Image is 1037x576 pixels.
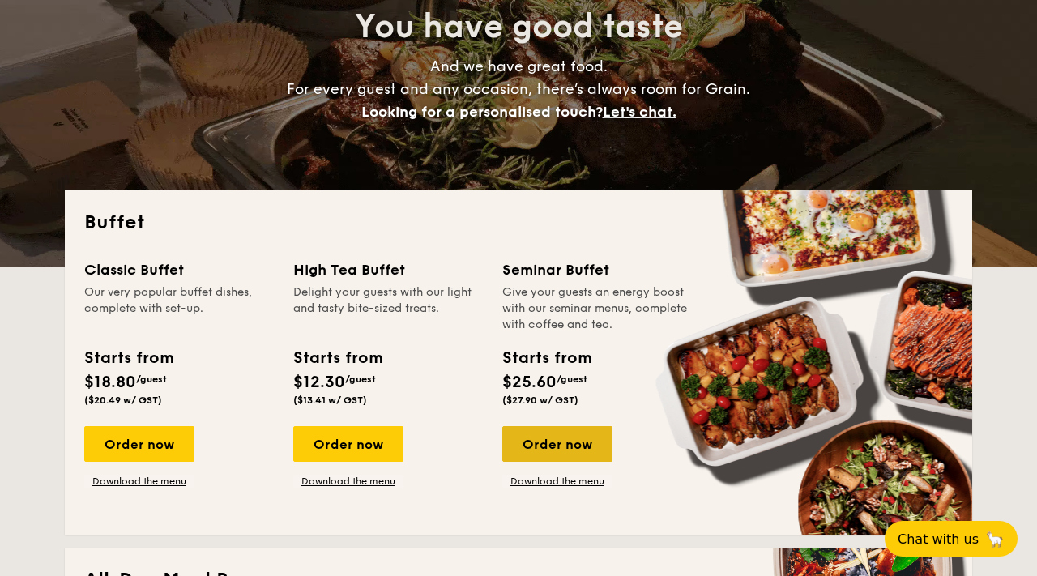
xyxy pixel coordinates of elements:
[502,258,692,281] div: Seminar Buffet
[84,284,274,333] div: Our very popular buffet dishes, complete with set-up.
[84,210,953,236] h2: Buffet
[136,373,167,385] span: /guest
[885,521,1018,557] button: Chat with us🦙
[502,284,692,333] div: Give your guests an energy boost with our seminar menus, complete with coffee and tea.
[84,373,136,392] span: $18.80
[84,395,162,406] span: ($20.49 w/ GST)
[557,373,587,385] span: /guest
[293,395,367,406] span: ($13.41 w/ GST)
[361,103,603,121] span: Looking for a personalised touch?
[502,426,612,462] div: Order now
[898,531,979,547] span: Chat with us
[502,395,578,406] span: ($27.90 w/ GST)
[603,103,676,121] span: Let's chat.
[84,475,194,488] a: Download the menu
[287,58,750,121] span: And we have great food. For every guest and any occasion, there’s always room for Grain.
[345,373,376,385] span: /guest
[84,258,274,281] div: Classic Buffet
[293,475,403,488] a: Download the menu
[293,258,483,281] div: High Tea Buffet
[293,373,345,392] span: $12.30
[502,346,591,370] div: Starts from
[293,284,483,333] div: Delight your guests with our light and tasty bite-sized treats.
[293,426,403,462] div: Order now
[84,426,194,462] div: Order now
[84,346,173,370] div: Starts from
[293,346,382,370] div: Starts from
[502,373,557,392] span: $25.60
[985,530,1005,548] span: 🦙
[355,7,683,46] span: You have good taste
[502,475,612,488] a: Download the menu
